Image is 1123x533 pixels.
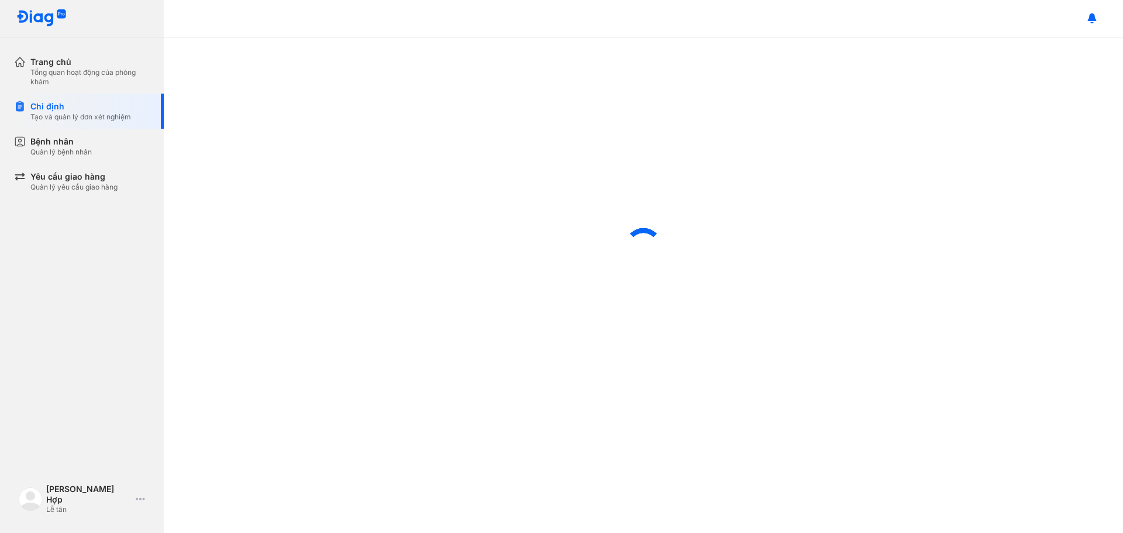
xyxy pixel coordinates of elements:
[30,112,131,122] div: Tạo và quản lý đơn xét nghiệm
[30,68,150,87] div: Tổng quan hoạt động của phòng khám
[30,147,92,157] div: Quản lý bệnh nhân
[16,9,67,27] img: logo
[46,505,131,514] div: Lễ tân
[30,136,92,147] div: Bệnh nhân
[30,56,150,68] div: Trang chủ
[30,101,131,112] div: Chỉ định
[30,183,118,192] div: Quản lý yêu cầu giao hàng
[46,484,131,505] div: [PERSON_NAME] Hợp
[19,487,42,511] img: logo
[30,171,118,183] div: Yêu cầu giao hàng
